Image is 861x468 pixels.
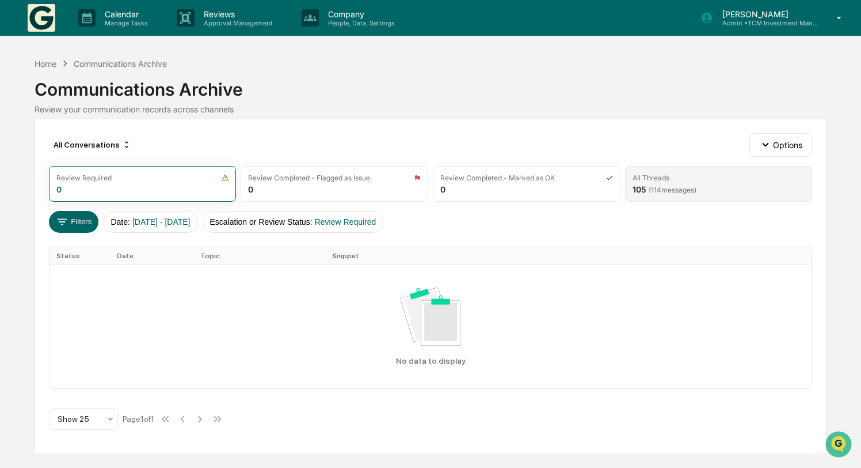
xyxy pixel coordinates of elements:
div: 0 [56,184,62,194]
button: Start new chat [196,92,209,105]
div: 🔎 [12,168,21,178]
th: Date [110,247,194,265]
p: Manage Tasks [96,19,154,27]
div: Home [35,59,56,69]
img: No data available [401,288,460,346]
button: Escalation or Review Status:Review Required [203,211,384,233]
div: Communications Archive [35,70,826,100]
div: Review Completed - Marked as OK [440,173,555,182]
a: 🔎Data Lookup [7,163,77,183]
div: 🗄️ [83,146,93,156]
p: How can we help? [12,24,209,43]
button: Options [749,133,812,156]
a: Powered byPylon [81,195,139,204]
div: We're available if you need us! [39,100,146,109]
div: Review your communication records across channels [35,104,826,114]
p: Company [319,9,401,19]
span: ( 114 messages) [649,186,696,194]
img: icon [414,174,421,182]
div: Review Completed - Flagged as Issue [248,173,370,182]
a: 🗄️Attestations [79,141,147,161]
div: Communications Archive [74,59,167,69]
div: 🖐️ [12,146,21,156]
div: 0 [440,184,445,194]
div: Page 1 of 1 [123,414,154,424]
input: Clear [30,52,190,65]
th: Snippet [325,247,812,265]
div: 0 [248,184,253,194]
div: Review Required [56,173,112,182]
button: Filters [49,211,99,233]
p: Admin • TCM Investment Management [713,19,820,27]
p: People, Data, Settings [319,19,401,27]
span: Pylon [115,195,139,204]
img: icon [222,174,229,182]
iframe: Open customer support [824,430,855,461]
p: [PERSON_NAME] [713,9,820,19]
div: All Conversations [49,135,136,154]
span: Review Required [315,217,376,227]
img: icon [606,174,613,182]
th: Topic [193,247,325,265]
p: Reviews [195,9,279,19]
img: 1746055101610-c473b297-6a78-478c-a979-82029cc54cd1 [12,88,32,109]
span: Preclearance [23,145,74,157]
span: Data Lookup [23,167,73,179]
div: 105 [633,184,696,194]
div: All Threads [633,173,669,182]
span: Attestations [95,145,143,157]
img: logo [28,4,55,32]
button: Date:[DATE] - [DATE] [103,211,197,233]
th: Status [49,247,110,265]
span: [DATE] - [DATE] [132,217,191,227]
p: Calendar [96,9,154,19]
p: No data to display [396,356,466,365]
div: Start new chat [39,88,189,100]
a: 🖐️Preclearance [7,141,79,161]
p: Approval Management [195,19,279,27]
